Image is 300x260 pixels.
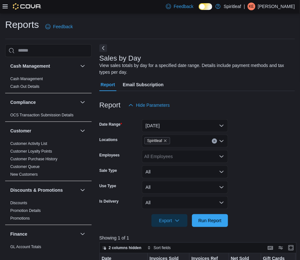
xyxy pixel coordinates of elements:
[99,55,141,62] h3: Sales by Day
[10,113,74,117] a: OCS Transaction Submission Details
[79,230,86,238] button: Finance
[79,127,86,135] button: Customer
[10,187,63,193] h3: Discounts & Promotions
[99,62,292,76] div: View sales totals by day for a specified date range. Details include payment methods and tax type...
[219,138,224,144] button: Open list of options
[136,102,170,108] span: Hide Parameters
[10,231,77,237] button: Finance
[5,199,92,225] div: Discounts & Promotions
[5,18,39,31] h1: Reports
[144,137,170,144] span: Spiritleaf
[13,3,41,10] img: Cova
[99,44,107,52] button: Next
[10,187,77,193] button: Discounts & Promotions
[99,122,122,127] label: Date Range
[142,119,228,132] button: [DATE]
[212,138,217,144] button: Clear input
[10,77,43,81] a: Cash Management
[10,99,77,105] button: Compliance
[10,99,36,105] h3: Compliance
[10,252,38,257] span: GL Transactions
[10,76,43,81] span: Cash Management
[5,111,92,122] div: Compliance
[10,63,77,69] button: Cash Management
[198,217,222,224] span: Run Report
[224,3,241,10] p: Spiritleaf
[248,3,255,10] div: Kaitlyn E
[10,231,27,237] h3: Finance
[258,3,295,10] p: [PERSON_NAME]
[267,244,274,252] button: Keyboard shortcuts
[10,128,31,134] h3: Customer
[99,235,298,241] p: Showing 1 of 1
[249,3,254,10] span: KE
[10,141,47,146] a: Customer Activity List
[109,245,141,250] span: 2 columns hidden
[151,214,187,227] button: Export
[99,199,119,204] label: Is Delivery
[10,141,47,146] span: Customer Activity List
[174,3,193,10] span: Feedback
[5,75,92,93] div: Cash Management
[99,168,117,173] label: Sale Type
[99,137,118,142] label: Locations
[219,154,224,159] button: Open list of options
[145,244,173,252] button: Sort fields
[277,244,285,252] button: Display options
[101,78,115,91] span: Report
[10,201,27,205] a: Discounts
[10,84,40,89] a: Cash Out Details
[199,3,212,10] input: Dark Mode
[10,245,41,249] a: GL Account Totals
[99,183,116,189] label: Use Type
[126,99,172,112] button: Hide Parameters
[147,138,162,144] span: Spiritleaf
[10,164,40,169] span: Customer Queue
[79,98,86,106] button: Compliance
[123,78,164,91] span: Email Subscription
[287,244,295,252] button: Enter fullscreen
[142,196,228,209] button: All
[142,165,228,178] button: All
[79,62,86,70] button: Cash Management
[10,157,58,161] a: Customer Purchase History
[10,164,40,169] a: Customer Queue
[100,244,144,252] button: 2 columns hidden
[192,214,228,227] button: Run Report
[10,149,52,154] a: Customer Loyalty Points
[99,153,120,158] label: Employees
[155,214,184,227] span: Export
[5,140,92,181] div: Customer
[244,3,245,10] p: |
[43,20,75,33] a: Feedback
[154,245,171,250] span: Sort fields
[10,172,38,177] a: New Customers
[10,208,41,213] span: Promotion Details
[10,216,30,221] a: Promotions
[142,181,228,194] button: All
[10,63,50,69] h3: Cash Management
[79,186,86,194] button: Discounts & Promotions
[10,208,41,213] a: Promotion Details
[163,139,167,143] button: Remove Spiritleaf from selection in this group
[10,128,77,134] button: Customer
[99,101,121,109] h3: Report
[53,23,73,30] span: Feedback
